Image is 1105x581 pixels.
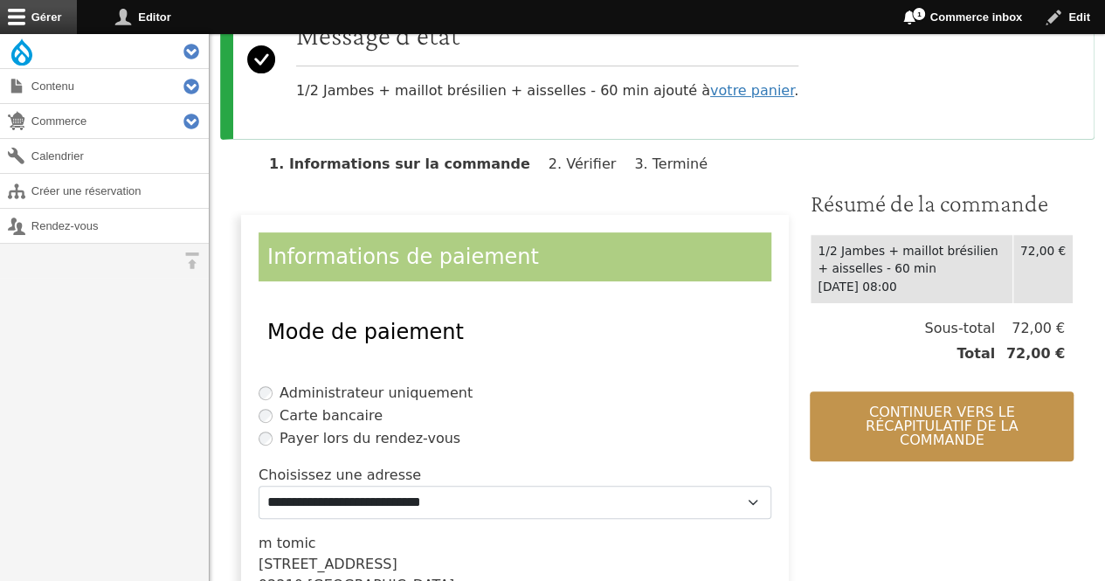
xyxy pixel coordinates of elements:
div: 1/2 Jambes + maillot brésilien + aisselles - 60 min [818,242,1005,278]
span: 1 [912,7,926,21]
h3: Résumé de la commande [810,189,1074,218]
span: Informations de paiement [267,245,539,269]
span: m [259,535,273,551]
time: [DATE] 08:00 [818,280,896,294]
span: 72,00 € [995,343,1065,364]
li: Vérifier [549,156,630,172]
li: Terminé [634,156,722,172]
label: Choisissez une adresse [259,465,421,486]
span: tomic [277,535,316,551]
button: Orientation horizontale [175,244,209,278]
td: 72,00 € [1012,234,1073,303]
a: votre panier [710,82,794,99]
span: Mode de paiement [267,320,464,344]
span: [STREET_ADDRESS] [259,556,397,572]
div: 1/2 Jambes + maillot brésilien + aisselles - 60 min ajouté à . [296,18,798,101]
label: Carte bancaire [280,405,383,426]
li: Informations sur la commande [269,156,544,172]
span: Total [957,343,995,364]
button: Continuer vers le récapitulatif de la commande [810,391,1074,461]
label: Administrateur uniquement [280,383,473,404]
span: Sous-total [924,318,995,339]
h2: Message d'état [296,18,798,52]
span: 72,00 € [995,318,1065,339]
label: Payer lors du rendez-vous [280,428,460,449]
